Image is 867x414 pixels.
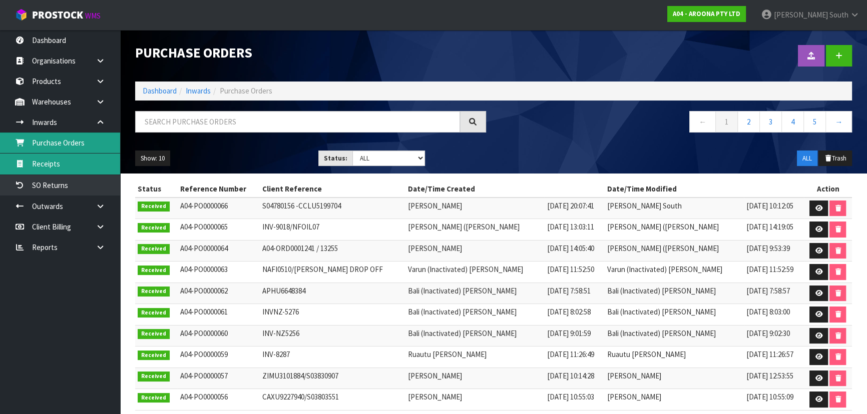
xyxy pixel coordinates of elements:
span: [PERSON_NAME] [408,392,462,401]
th: Action [804,181,852,197]
span: Purchase Orders [220,86,272,95]
span: [DATE] 11:52:59 [746,264,793,274]
a: 1 [715,111,738,132]
td: S04780156 -CCLU5199704 [260,197,405,219]
span: Bali (Inactivated) [PERSON_NAME] [607,286,716,295]
strong: Status: [324,154,347,162]
img: cube-alt.png [15,8,28,21]
td: A04-PO0000057 [178,367,260,389]
span: ProStock [32,8,83,21]
th: Date/Time Modified [605,181,804,197]
span: [PERSON_NAME] ([PERSON_NAME] [607,243,719,253]
span: Bali (Inactivated) [PERSON_NAME] [408,286,517,295]
span: [PERSON_NAME] [607,371,661,380]
span: [DATE] 7:58:51 [547,286,591,295]
td: INV-NZ5256 [260,325,405,346]
small: WMS [85,11,101,20]
span: [DATE] 11:26:57 [746,349,793,359]
span: [DATE] 9:53:39 [746,243,790,253]
td: A04-PO0000064 [178,240,260,261]
span: [DATE] 10:55:03 [547,392,594,401]
input: Search purchase orders [135,111,460,132]
span: [DATE] 12:53:55 [746,371,793,380]
span: [DATE] 14:05:40 [547,243,594,253]
td: A04-PO0000060 [178,325,260,346]
span: Received [138,371,170,381]
span: [PERSON_NAME] [408,243,462,253]
button: Trash [818,150,852,166]
a: Inwards [186,86,211,95]
span: Bali (Inactivated) [PERSON_NAME] [607,307,716,316]
a: 2 [737,111,760,132]
th: Client Reference [260,181,405,197]
th: Date/Time Created [405,181,605,197]
td: INV-9018/NFOIL07 [260,219,405,240]
td: A04-PO0000061 [178,304,260,325]
td: INV-8287 [260,346,405,368]
th: Reference Number [178,181,260,197]
span: Bali (Inactivated) [PERSON_NAME] [408,328,517,338]
span: [DATE] 8:02:58 [547,307,591,316]
span: [PERSON_NAME] [408,371,462,380]
span: Received [138,329,170,339]
span: Received [138,201,170,211]
span: [PERSON_NAME] [607,392,661,401]
td: A04-PO0000066 [178,197,260,219]
td: CAXU9227940/S03803551 [260,389,405,410]
span: Received [138,393,170,403]
td: A04-PO0000063 [178,261,260,283]
span: Ruautu [PERSON_NAME] [607,349,686,359]
td: ZIMU3101884/S03830907 [260,367,405,389]
a: → [825,111,852,132]
span: Varun (Inactivated) [PERSON_NAME] [607,264,722,274]
button: Show: 10 [135,150,170,166]
span: Received [138,265,170,275]
span: [DATE] 14:19:05 [746,222,793,231]
a: 3 [759,111,782,132]
th: Status [135,181,178,197]
span: [PERSON_NAME] [408,201,462,210]
td: INVNZ-5276 [260,304,405,325]
td: A04-PO0000056 [178,389,260,410]
span: [PERSON_NAME] ([PERSON_NAME] [408,222,520,231]
span: [DATE] 11:26:49 [547,349,594,359]
span: [DATE] 9:01:59 [547,328,591,338]
span: Ruautu [PERSON_NAME] [408,349,487,359]
span: [DATE] 20:07:41 [547,201,594,210]
span: [DATE] 13:03:11 [547,222,594,231]
span: Received [138,350,170,360]
strong: A04 - AROONA PTY LTD [673,9,740,18]
a: A04 - AROONA PTY LTD [667,6,746,22]
span: [DATE] 9:02:30 [746,328,790,338]
a: 5 [803,111,826,132]
a: ← [689,111,716,132]
td: A04-ORD0001241 / 13255 [260,240,405,261]
nav: Page navigation [501,111,852,135]
h1: Purchase Orders [135,45,486,60]
span: [DATE] 10:12:05 [746,201,793,210]
a: Dashboard [143,86,177,95]
span: [DATE] 10:55:09 [746,392,793,401]
td: A04-PO0000062 [178,282,260,304]
span: Received [138,286,170,296]
span: Bali (Inactivated) [PERSON_NAME] [607,328,716,338]
span: [DATE] 7:58:57 [746,286,790,295]
span: Received [138,223,170,233]
span: [PERSON_NAME] South [607,201,682,210]
span: [PERSON_NAME] ([PERSON_NAME] [607,222,719,231]
a: 4 [781,111,804,132]
span: Received [138,244,170,254]
span: Received [138,308,170,318]
span: [DATE] 8:03:00 [746,307,790,316]
td: A04-PO0000065 [178,219,260,240]
td: APHU6648384 [260,282,405,304]
button: ALL [797,150,817,166]
span: Bali (Inactivated) [PERSON_NAME] [408,307,517,316]
td: NAFI0510/[PERSON_NAME] DROP OFF [260,261,405,283]
span: Varun (Inactivated) [PERSON_NAME] [408,264,523,274]
span: [DATE] 10:14:28 [547,371,594,380]
span: [DATE] 11:52:50 [547,264,594,274]
td: A04-PO0000059 [178,346,260,368]
span: South [829,10,848,19]
span: [PERSON_NAME] [774,10,828,19]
